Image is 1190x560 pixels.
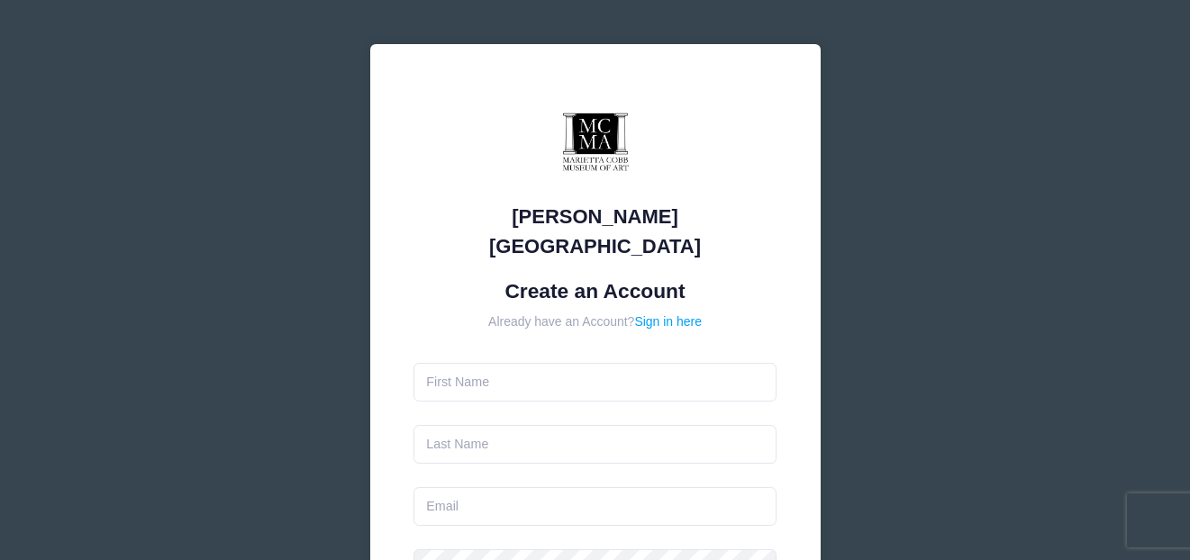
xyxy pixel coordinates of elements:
[413,202,777,261] div: [PERSON_NAME][GEOGRAPHIC_DATA]
[413,487,777,526] input: Email
[413,425,777,464] input: Last Name
[634,314,702,329] a: Sign in here
[413,363,777,402] input: First Name
[541,88,650,196] img: Marietta Cobb Museum of Art
[413,279,777,303] h1: Create an Account
[413,312,777,331] div: Already have an Account?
